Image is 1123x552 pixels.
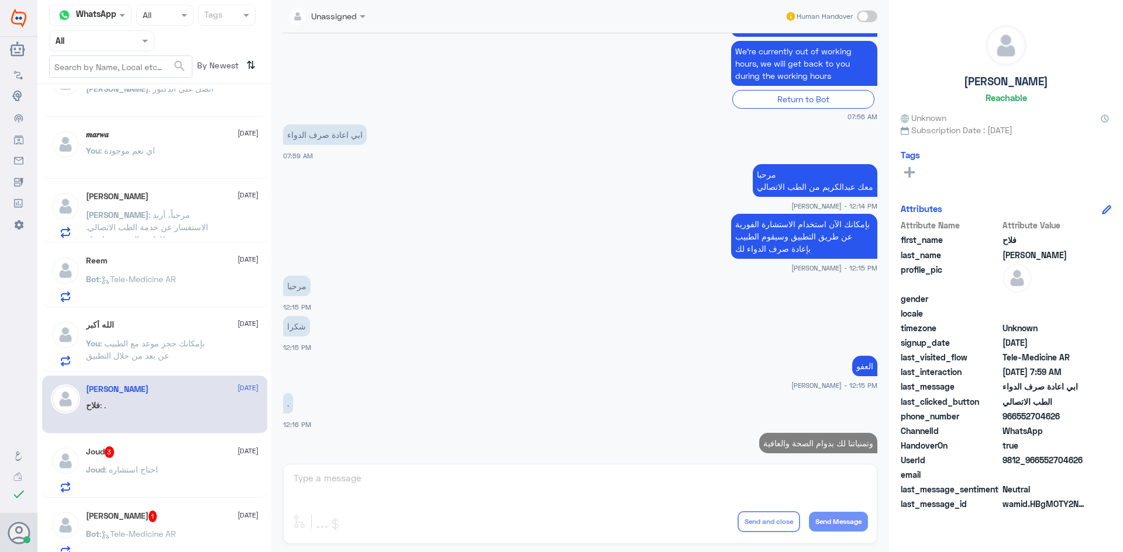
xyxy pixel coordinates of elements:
img: whatsapp.png [56,6,73,24]
h5: فلاح الدوسري [86,384,149,394]
span: : . [100,400,106,410]
p: 2/9/2025, 7:59 AM [283,124,367,145]
span: last_message_sentiment [901,483,1000,495]
span: locale [901,307,1000,320]
p: 2/9/2025, 12:15 PM [731,214,877,259]
img: defaultAdmin.png [1003,263,1032,293]
span: [DATE] [237,510,259,520]
span: 12:15 PM [283,303,311,311]
h6: Attributes [901,203,942,214]
i: ⇅ [246,55,256,75]
img: defaultAdmin.png [51,320,80,349]
span: [DATE] [237,128,259,138]
span: You [86,145,100,155]
span: : Tele-Medicine AR [99,274,176,284]
span: الدوسري [1003,249,1087,261]
span: timezone [901,322,1000,334]
h6: Reachable [986,92,1027,103]
span: last_clicked_button [901,395,1000,408]
span: Unknown [901,112,946,124]
span: [DATE] [237,383,259,393]
span: last_interaction [901,366,1000,378]
span: الطب الاتصالي [1003,395,1087,408]
span: null [1003,468,1087,481]
h5: محمد فهد الفراج [86,192,149,202]
span: 2025-09-02T04:59:25.903Z [1003,366,1087,378]
span: last_visited_flow [901,351,1000,363]
span: first_name [901,234,1000,246]
span: phone_number [901,410,1000,422]
span: last_name [901,249,1000,261]
img: defaultAdmin.png [51,130,80,159]
input: Search by Name, Local etc… [50,56,192,77]
span: By Newest [192,55,242,79]
h5: Joud [86,446,115,458]
span: You [86,338,100,348]
span: 12:15 PM [283,343,311,351]
button: Avatar [8,522,30,544]
span: [PERSON_NAME] - 12:14 PM [791,201,877,211]
h5: الله أكبر [86,320,114,330]
span: [DATE] [237,446,259,456]
p: 2/9/2025, 12:14 PM [753,164,877,197]
img: defaultAdmin.png [51,256,80,285]
span: null [1003,293,1087,305]
span: ابي اعادة صرف الدواء [1003,380,1087,393]
img: defaultAdmin.png [51,446,80,475]
span: : اتصل علي الدكتور [149,84,213,93]
span: Human Handover [797,11,853,22]
span: 1 [149,511,157,522]
img: Widebot Logo [11,9,26,27]
span: wamid.HBgMOTY2NTUyNzA0NjI2FQIAEhgUM0EzNThDQUY5OTJDNzk1MjI2NDAA [1003,498,1087,510]
p: 2/9/2025, 7:56 AM [731,41,877,86]
h5: SALEH ABUHELAYEL [86,511,157,522]
span: 2025-01-14T13:37:53.382Z [1003,336,1087,349]
span: 966552704626 [1003,410,1087,422]
span: 12:16 PM [283,421,311,428]
span: [PERSON_NAME] [86,84,149,93]
span: 12:16 PM [849,457,877,467]
span: null [1003,307,1087,320]
span: email [901,468,1000,481]
span: [PERSON_NAME] - 12:15 PM [791,263,877,273]
span: [PERSON_NAME] [86,210,149,220]
span: last_message [901,380,1000,393]
span: gender [901,293,1000,305]
span: [PERSON_NAME] - 12:15 PM [791,380,877,390]
span: Tele-Medicine AR [1003,351,1087,363]
span: : اي نعم موجودة [100,145,155,155]
p: 2/9/2025, 12:16 PM [283,393,293,414]
span: Attribute Value [1003,219,1087,231]
span: : احتاج استشاره [105,464,158,474]
span: 3 [105,446,115,458]
span: فلاح [86,400,100,410]
p: 2/9/2025, 12:15 PM [283,276,311,296]
span: Subscription Date : [DATE] [901,124,1111,136]
span: : Tele-Medicine AR [99,529,176,539]
span: Unknown [1003,322,1087,334]
span: 07:56 AM [848,112,877,121]
button: search [173,57,187,76]
p: 2/9/2025, 12:16 PM [759,433,877,453]
span: Bot [86,529,99,539]
span: فلاح [1003,234,1087,246]
h5: Reem [86,256,108,266]
span: [DATE] [237,190,259,200]
span: search [173,59,187,73]
span: : بإمكانك حجز موعد مع الطبيب عن بعد من خلال التطبيق [86,338,205,360]
span: 0 [1003,483,1087,495]
span: UserId [901,454,1000,466]
span: [DATE] [237,318,259,329]
span: ChannelId [901,425,1000,437]
span: HandoverOn [901,439,1000,452]
h5: [PERSON_NAME] [964,75,1048,88]
h6: Tags [901,150,920,160]
span: profile_pic [901,263,1000,290]
span: [DATE] [237,254,259,265]
div: Return to Bot [732,90,874,108]
img: defaultAdmin.png [986,26,1026,65]
span: 2 [1003,425,1087,437]
span: 9812_966552704626 [1003,454,1087,466]
span: Bot [86,274,99,284]
p: 2/9/2025, 12:15 PM [852,356,877,376]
